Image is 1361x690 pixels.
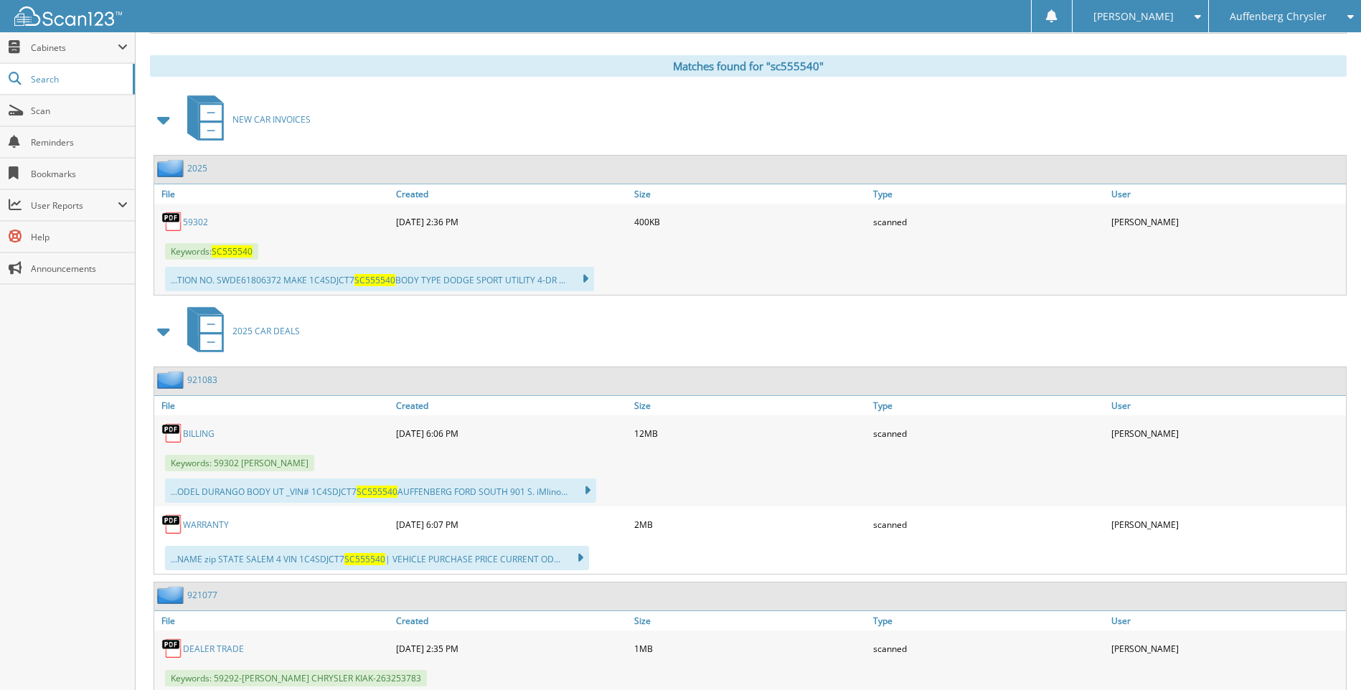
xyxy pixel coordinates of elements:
a: 2025 CAR DEALS [179,303,300,359]
div: 2MB [631,510,869,539]
span: Keywords: 59292-[PERSON_NAME] CHRYSLER KIAK-263253783 [165,670,427,686]
a: WARRANTY [183,519,229,531]
span: SC555540 [357,486,397,498]
a: Size [631,184,869,204]
span: Keywords: [165,243,258,260]
div: [PERSON_NAME] [1108,207,1346,236]
a: Created [392,396,631,415]
a: User [1108,611,1346,630]
a: Created [392,611,631,630]
a: File [154,611,392,630]
div: [PERSON_NAME] [1108,510,1346,539]
div: scanned [870,419,1108,448]
a: Type [870,184,1108,204]
img: folder2.png [157,371,187,389]
div: scanned [870,634,1108,663]
div: scanned [870,510,1108,539]
span: Search [31,73,126,85]
img: scan123-logo-white.svg [14,6,122,26]
a: User [1108,184,1346,204]
a: Size [631,396,869,415]
span: User Reports [31,199,118,212]
div: Matches found for "sc555540" [150,55,1347,77]
span: Auffenberg Chrysler [1230,12,1327,21]
img: PDF.png [161,211,183,232]
div: [DATE] 6:07 PM [392,510,631,539]
a: Size [631,611,869,630]
div: [PERSON_NAME] [1108,419,1346,448]
a: 921083 [187,374,217,386]
a: Created [392,184,631,204]
span: SC555540 [212,245,253,257]
div: 1MB [631,634,869,663]
div: [PERSON_NAME] [1108,634,1346,663]
a: File [154,184,392,204]
img: folder2.png [157,586,187,604]
a: User [1108,396,1346,415]
a: Type [870,396,1108,415]
span: 2025 CAR DEALS [232,325,300,337]
span: Scan [31,105,128,117]
div: ...ODEL DURANGO BODY UT _VIN# 1C4SDJCT7 AUFFENBERG FORD SOUTH 901 S. iMlino... [165,478,596,503]
a: DEALER TRADE [183,643,244,655]
span: SC555540 [344,553,385,565]
a: 2025 [187,162,207,174]
div: ...NAME zip STATE SALEM 4 VIN 1C4SDJCT7 | VEHICLE PURCHASE PRICE CURRENT OD... [165,546,589,570]
a: NEW CAR INVOICES [179,91,311,148]
div: 400KB [631,207,869,236]
iframe: Chat Widget [1289,621,1361,690]
span: Keywords: 59302 [PERSON_NAME] [165,455,314,471]
a: Type [870,611,1108,630]
div: [DATE] 2:35 PM [392,634,631,663]
img: PDF.png [161,638,183,659]
span: Announcements [31,263,128,275]
img: PDF.png [161,422,183,444]
div: [DATE] 6:06 PM [392,419,631,448]
a: 59302 [183,216,208,228]
a: 921077 [187,589,217,601]
div: ...TION NO. SWDE61806372 MAKE 1C4SDJCT7 BODY TYPE DODGE SPORT UTILITY 4-DR ... [165,267,594,291]
a: BILLING [183,427,215,440]
span: SC555540 [354,274,395,286]
span: NEW CAR INVOICES [232,113,311,126]
span: Bookmarks [31,168,128,180]
span: [PERSON_NAME] [1093,12,1174,21]
a: File [154,396,392,415]
img: folder2.png [157,159,187,177]
img: PDF.png [161,514,183,535]
div: [DATE] 2:36 PM [392,207,631,236]
div: 12MB [631,419,869,448]
span: Reminders [31,136,128,148]
span: Cabinets [31,42,118,54]
div: scanned [870,207,1108,236]
span: Help [31,231,128,243]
